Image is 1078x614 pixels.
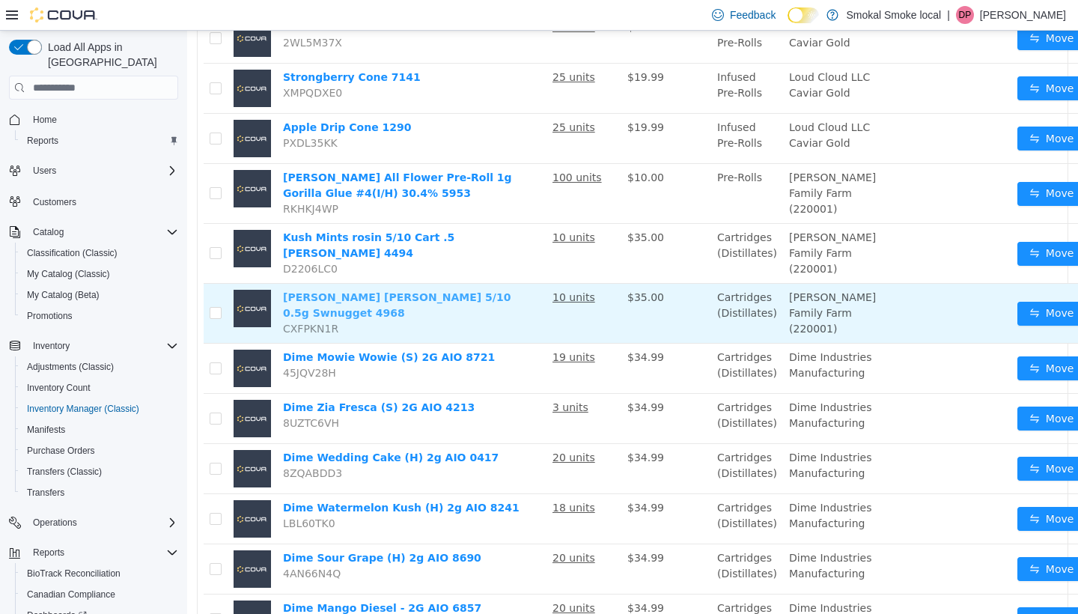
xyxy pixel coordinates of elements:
[440,521,477,533] span: $34.99
[21,421,71,439] a: Manifests
[830,211,899,235] button: icon: swapMove
[15,356,184,377] button: Adjustments (Classic)
[440,471,477,483] span: $34.99
[830,426,899,450] button: icon: swapMove
[96,537,153,549] span: 4AN66N4Q
[30,7,97,22] img: Cova
[96,437,155,449] span: 8ZQABDD3
[788,7,819,23] input: Dark Mode
[21,463,178,481] span: Transfers (Classic)
[21,307,79,325] a: Promotions
[602,571,684,599] span: Dime Industries Manufacturing
[21,442,178,460] span: Purchase Orders
[96,371,287,383] a: Dime Zia Fresca (S) 2G AIO 4213
[980,6,1066,24] p: [PERSON_NAME]
[524,83,596,133] td: Infused Pre-Rolls
[27,514,178,532] span: Operations
[21,400,145,418] a: Inventory Manager (Classic)
[27,514,83,532] button: Operations
[602,141,689,184] span: [PERSON_NAME] Family Farm (220001)
[524,33,596,83] td: Infused Pre-Rolls
[3,160,184,181] button: Users
[3,335,184,356] button: Inventory
[15,398,184,419] button: Inventory Manager (Classic)
[365,40,408,52] u: 25 units
[440,261,477,273] span: $35.00
[96,471,332,483] a: Dime Watermelon Kush (H) 2g AIO 8241
[96,521,294,533] a: Dime Sour Grape (H) 2g AIO 8690
[21,244,124,262] a: Classification (Classic)
[830,577,899,601] button: icon: swapMove
[46,39,84,76] img: Strongberry Cone 7141 placeholder
[15,563,184,584] button: BioTrack Reconciliation
[27,111,63,129] a: Home
[15,243,184,264] button: Classification (Classic)
[602,371,684,398] span: Dime Industries Manufacturing
[27,544,178,562] span: Reports
[959,6,972,24] span: DP
[524,514,596,564] td: Cartridges (Distillates)
[602,40,683,68] span: Loud Cloud LLC Caviar Gold
[524,253,596,313] td: Cartridges (Distillates)
[956,6,974,24] div: Devin Peters
[96,320,308,332] a: Dime Mowie Wowie (S) 2G AIO 8721
[27,135,58,147] span: Reports
[33,547,64,559] span: Reports
[21,565,178,583] span: BioTrack Reconciliation
[440,40,477,52] span: $19.99
[96,386,152,398] span: 8UZTC6VH
[27,487,64,499] span: Transfers
[602,261,689,304] span: [PERSON_NAME] Family Farm (220001)
[96,336,149,348] span: 45JQV28H
[96,261,323,288] a: [PERSON_NAME] [PERSON_NAME] 5/10 0.5g Swnugget 4968
[830,271,899,295] button: icon: swapMove
[524,463,596,514] td: Cartridges (Distillates)
[602,91,683,118] span: Loud Cloud LLC Caviar Gold
[440,91,477,103] span: $19.99
[524,313,596,363] td: Cartridges (Distillates)
[33,226,64,238] span: Catalog
[440,141,477,153] span: $10.00
[365,201,408,213] u: 10 units
[440,201,477,213] span: $35.00
[15,285,184,306] button: My Catalog (Beta)
[365,320,408,332] u: 19 units
[524,564,596,614] td: Cartridges (Distillates)
[15,377,184,398] button: Inventory Count
[830,96,899,120] button: icon: swapMove
[21,244,178,262] span: Classification (Classic)
[21,265,178,283] span: My Catalog (Classic)
[21,586,178,604] span: Canadian Compliance
[46,369,84,407] img: Dime Zia Fresca (S) 2G AIO 4213 placeholder
[96,172,151,184] span: RKHKJ4WP
[524,363,596,413] td: Cartridges (Distillates)
[21,265,116,283] a: My Catalog (Classic)
[96,421,311,433] a: Dime Wedding Cake (H) 2g AIO 0417
[524,193,596,253] td: Cartridges (Distillates)
[27,289,100,301] span: My Catalog (Beta)
[46,319,84,356] img: Dime Mowie Wowie (S) 2G AIO 8721 placeholder
[46,259,84,297] img: Carver Rosin 5/10 0.5g Swnugget 4968 placeholder
[21,565,127,583] a: BioTrack Reconciliation
[27,424,65,436] span: Manifests
[33,114,57,126] span: Home
[602,320,684,348] span: Dime Industries Manufacturing
[27,110,178,129] span: Home
[27,247,118,259] span: Classification (Classic)
[21,132,64,150] a: Reports
[27,193,82,211] a: Customers
[21,484,178,502] span: Transfers
[21,379,97,397] a: Inventory Count
[830,376,899,400] button: icon: swapMove
[830,476,899,500] button: icon: swapMove
[365,521,408,533] u: 20 units
[96,232,150,244] span: D2206LC0
[46,89,84,127] img: Apple Drip Cone 1290 placeholder
[21,421,178,439] span: Manifests
[440,421,477,433] span: $34.99
[524,133,596,193] td: Pre-Rolls
[730,7,776,22] span: Feedback
[3,512,184,533] button: Operations
[365,571,408,583] u: 20 units
[3,542,184,563] button: Reports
